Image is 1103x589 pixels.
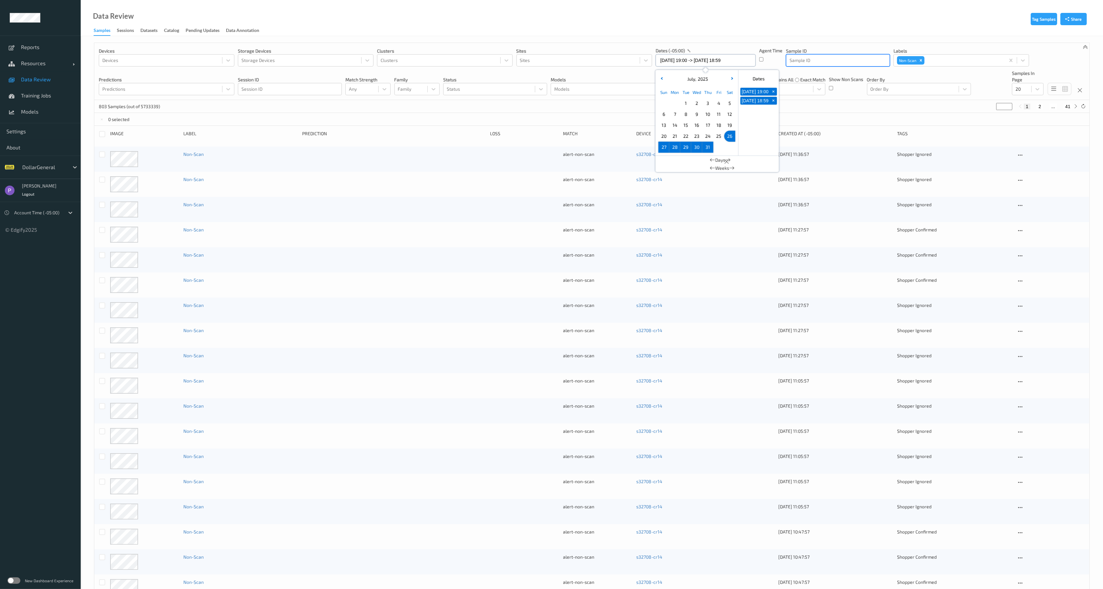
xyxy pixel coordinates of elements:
div: Choose Wednesday July 09 of 2025 [691,109,702,120]
button: ... [1049,104,1057,109]
span: 7 [670,110,679,119]
div: Label [183,130,298,137]
span: Shopper Confirmed [897,529,937,534]
a: Non-Scan [183,302,204,308]
div: Choose Tuesday July 22 of 2025 [680,131,691,142]
div: Choose Tuesday July 15 of 2025 [680,120,691,131]
div: Choose Wednesday July 02 of 2025 [691,98,702,109]
span: Shopper Ignored [897,428,932,434]
a: s32708-cr14 [636,579,662,585]
div: alert-non-scan [563,579,632,585]
a: Non-Scan [183,428,204,434]
button: Tag Samples [1031,13,1057,25]
a: Non-Scan [183,453,204,459]
div: [DATE] 11:05:57 [778,428,893,434]
div: Device [636,130,774,137]
div: alert-non-scan [563,554,632,560]
span: Days [715,157,725,163]
span: 28 [670,143,679,152]
div: [DATE] 11:05:57 [778,478,893,485]
span: Shopper Confirmed [897,277,937,283]
div: alert-non-scan [563,201,632,208]
div: [DATE] 11:27:57 [778,352,893,359]
div: Fri [713,87,724,98]
span: 30 [692,143,701,152]
span: 9 [692,110,701,119]
p: dates (-05:00) [656,47,685,54]
a: s32708-cr14 [636,403,662,409]
a: Non-Scan [183,353,204,358]
div: [DATE] 11:27:57 [778,302,893,309]
div: image [110,130,179,137]
div: Choose Sunday July 27 of 2025 [659,142,669,153]
span: 27 [659,143,669,152]
a: s32708-cr14 [636,302,662,308]
div: [DATE] 11:05:57 [778,453,893,460]
div: Tue [680,87,691,98]
div: Remove Non-Scan [917,56,924,65]
div: Loss [490,130,559,137]
a: Non-Scan [183,227,204,232]
p: Family [394,76,440,83]
span: 14 [670,121,679,130]
div: [DATE] 11:27:57 [778,252,893,258]
div: alert-non-scan [563,227,632,233]
div: Dates [739,73,779,85]
a: s32708-cr14 [636,277,662,283]
a: s32708-cr14 [636,554,662,560]
div: Choose Thursday July 24 of 2025 [702,131,713,142]
a: Datasets [140,26,164,35]
div: alert-non-scan [563,151,632,157]
div: alert-non-scan [563,453,632,460]
div: Wed [691,87,702,98]
a: Non-Scan [183,378,204,383]
span: Shopper Confirmed [897,227,937,232]
div: alert-non-scan [563,252,632,258]
p: 0 selected [108,116,130,123]
span: Weeks [715,165,729,171]
a: Samples [94,26,117,36]
span: Shopper Ignored [897,353,932,358]
button: 2 [1037,104,1043,109]
a: s32708-cr14 [636,202,662,207]
span: 13 [659,121,669,130]
span: 18 [714,121,723,130]
div: Choose Sunday July 13 of 2025 [659,120,669,131]
div: Choose Sunday June 29 of 2025 [659,98,669,109]
span: 4 [714,99,723,108]
p: Samples In Page [1012,70,1044,83]
div: Data Annotation [226,27,259,35]
div: alert-non-scan [563,176,632,183]
div: alert-non-scan [563,302,632,309]
div: Choose Saturday July 19 of 2025 [724,120,735,131]
p: Predictions [99,76,234,83]
span: Shopper Confirmed [897,252,937,258]
div: Sat [724,87,735,98]
span: Shopper Ignored [897,202,932,207]
a: Data Annotation [226,26,266,35]
a: s32708-cr14 [636,504,662,509]
a: s32708-cr14 [636,378,662,383]
a: s32708-cr14 [636,177,662,182]
div: Choose Friday July 04 of 2025 [713,98,724,109]
a: Non-Scan [183,403,204,409]
div: Choose Saturday July 12 of 2025 [724,109,735,120]
div: [DATE] 11:05:57 [778,378,893,384]
div: [DATE] 11:27:57 [778,277,893,283]
div: Choose Saturday July 05 of 2025 [724,98,735,109]
span: 20 [659,132,669,141]
div: Thu [702,87,713,98]
span: 15 [681,121,690,130]
a: Non-Scan [183,579,204,585]
div: alert-non-scan [563,529,632,535]
span: Shopper Ignored [897,328,932,333]
p: Agent Time [759,47,782,54]
span: 11 [714,110,723,119]
button: + [770,88,777,96]
span: 31 [703,143,712,152]
div: Non-Scan [897,56,917,65]
button: [DATE] 19:00 [740,88,770,96]
span: Shopper Ignored [897,177,932,182]
div: Choose Monday July 14 of 2025 [669,120,680,131]
div: Tags [897,130,1012,137]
